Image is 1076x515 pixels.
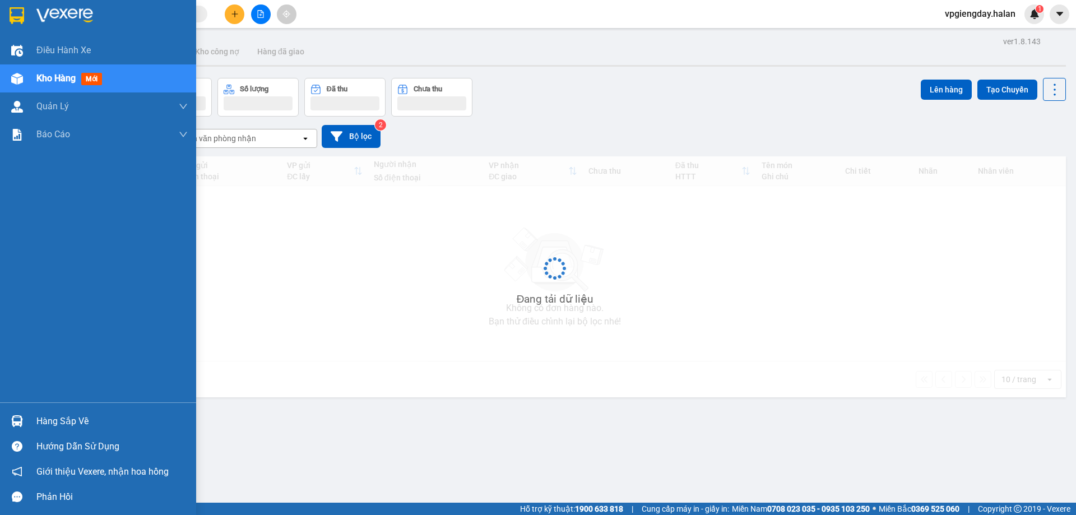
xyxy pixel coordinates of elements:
[517,291,593,308] div: Đang tải dữ liệu
[81,73,102,85] span: mới
[1003,35,1041,48] div: ver 1.8.143
[322,125,381,148] button: Bộ lọc
[179,133,256,144] div: Chọn văn phòng nhận
[217,78,299,117] button: Số lượng
[575,504,623,513] strong: 1900 633 818
[10,7,24,24] img: logo-vxr
[36,438,188,455] div: Hướng dẫn sử dụng
[36,127,70,141] span: Báo cáo
[968,503,970,515] span: |
[391,78,472,117] button: Chưa thu
[36,43,91,57] span: Điều hành xe
[12,441,22,452] span: question-circle
[186,38,248,65] button: Kho công nợ
[248,38,313,65] button: Hàng đã giao
[277,4,296,24] button: aim
[179,102,188,111] span: down
[632,503,633,515] span: |
[304,78,386,117] button: Đã thu
[36,73,76,83] span: Kho hàng
[642,503,729,515] span: Cung cấp máy in - giấy in:
[257,10,265,18] span: file-add
[1037,5,1041,13] span: 1
[12,466,22,477] span: notification
[251,4,271,24] button: file-add
[375,119,386,131] sup: 2
[520,503,623,515] span: Hỗ trợ kỹ thuật:
[879,503,959,515] span: Miền Bắc
[301,134,310,143] svg: open
[225,4,244,24] button: plus
[1029,9,1040,19] img: icon-new-feature
[873,507,876,511] span: ⚪️
[36,489,188,505] div: Phản hồi
[414,85,442,93] div: Chưa thu
[179,130,188,139] span: down
[1036,5,1043,13] sup: 1
[1014,505,1022,513] span: copyright
[282,10,290,18] span: aim
[921,80,972,100] button: Lên hàng
[327,85,347,93] div: Đã thu
[767,504,870,513] strong: 0708 023 035 - 0935 103 250
[11,415,23,427] img: warehouse-icon
[11,129,23,141] img: solution-icon
[911,504,959,513] strong: 0369 525 060
[11,73,23,85] img: warehouse-icon
[936,7,1024,21] span: vpgiengday.halan
[732,503,870,515] span: Miền Nam
[36,465,169,479] span: Giới thiệu Vexere, nhận hoa hồng
[231,10,239,18] span: plus
[36,413,188,430] div: Hàng sắp về
[36,99,69,113] span: Quản Lý
[1055,9,1065,19] span: caret-down
[11,45,23,57] img: warehouse-icon
[11,101,23,113] img: warehouse-icon
[977,80,1037,100] button: Tạo Chuyến
[12,491,22,502] span: message
[240,85,268,93] div: Số lượng
[1050,4,1069,24] button: caret-down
